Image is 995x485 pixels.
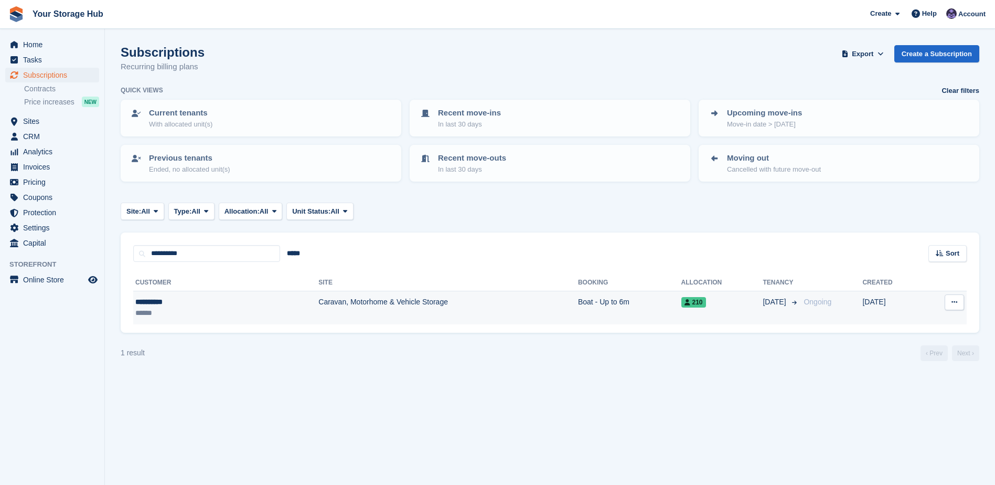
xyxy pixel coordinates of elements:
[292,206,330,217] span: Unit Status:
[727,152,821,164] p: Moving out
[438,119,501,130] p: In last 30 days
[727,164,821,175] p: Cancelled with future move-out
[681,275,763,291] th: Allocation
[5,160,99,174] a: menu
[318,275,578,291] th: Site
[121,45,205,59] h1: Subscriptions
[23,175,86,189] span: Pricing
[24,97,74,107] span: Price increases
[191,206,200,217] span: All
[28,5,108,23] a: Your Storage Hub
[870,8,891,19] span: Create
[24,96,99,108] a: Price increases NEW
[5,205,99,220] a: menu
[5,190,99,205] a: menu
[958,9,986,19] span: Account
[121,86,163,95] h6: Quick views
[438,152,506,164] p: Recent move-outs
[763,275,799,291] th: Tenancy
[941,86,979,96] a: Clear filters
[438,107,501,119] p: Recent move-ins
[286,203,353,220] button: Unit Status: All
[894,45,979,62] a: Create a Subscription
[5,236,99,250] a: menu
[862,275,923,291] th: Created
[578,275,681,291] th: Booking
[23,220,86,235] span: Settings
[840,45,886,62] button: Export
[8,6,24,22] img: stora-icon-8386f47178a22dfd0bd8f6a31ec36ba5ce8667c1dd55bd0f319d3a0aa187defe.svg
[122,146,400,181] a: Previous tenants Ended, no allocated unit(s)
[438,164,506,175] p: In last 30 days
[126,206,141,217] span: Site:
[727,119,802,130] p: Move-in date > [DATE]
[174,206,192,217] span: Type:
[168,203,215,220] button: Type: All
[219,203,283,220] button: Allocation: All
[318,291,578,324] td: Caravan, Motorhome & Vehicle Storage
[23,144,86,159] span: Analytics
[82,97,99,107] div: NEW
[921,345,948,361] a: Previous
[23,190,86,205] span: Coupons
[946,248,959,259] span: Sort
[133,275,318,291] th: Customer
[121,203,164,220] button: Site: All
[23,160,86,174] span: Invoices
[804,298,831,306] span: Ongoing
[23,272,86,287] span: Online Store
[918,345,981,361] nav: Page
[23,236,86,250] span: Capital
[23,129,86,144] span: CRM
[9,259,104,270] span: Storefront
[330,206,339,217] span: All
[862,291,923,324] td: [DATE]
[700,146,978,181] a: Moving out Cancelled with future move-out
[5,272,99,287] a: menu
[727,107,802,119] p: Upcoming move-ins
[149,152,230,164] p: Previous tenants
[5,175,99,189] a: menu
[260,206,269,217] span: All
[700,101,978,135] a: Upcoming move-ins Move-in date > [DATE]
[578,291,681,324] td: Boat - Up to 6m
[149,107,212,119] p: Current tenants
[946,8,957,19] img: Liam Beddard
[952,345,979,361] a: Next
[411,101,689,135] a: Recent move-ins In last 30 days
[122,101,400,135] a: Current tenants With allocated unit(s)
[5,68,99,82] a: menu
[852,49,873,59] span: Export
[149,164,230,175] p: Ended, no allocated unit(s)
[87,273,99,286] a: Preview store
[224,206,260,217] span: Allocation:
[411,146,689,181] a: Recent move-outs In last 30 days
[5,114,99,129] a: menu
[121,61,205,73] p: Recurring billing plans
[24,84,99,94] a: Contracts
[5,144,99,159] a: menu
[121,347,145,359] div: 1 result
[763,297,788,308] span: [DATE]
[5,220,99,235] a: menu
[23,52,86,67] span: Tasks
[23,205,86,220] span: Protection
[149,119,212,130] p: With allocated unit(s)
[141,206,150,217] span: All
[23,68,86,82] span: Subscriptions
[5,52,99,67] a: menu
[681,297,706,308] span: 210
[922,8,937,19] span: Help
[5,37,99,52] a: menu
[23,37,86,52] span: Home
[23,114,86,129] span: Sites
[5,129,99,144] a: menu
